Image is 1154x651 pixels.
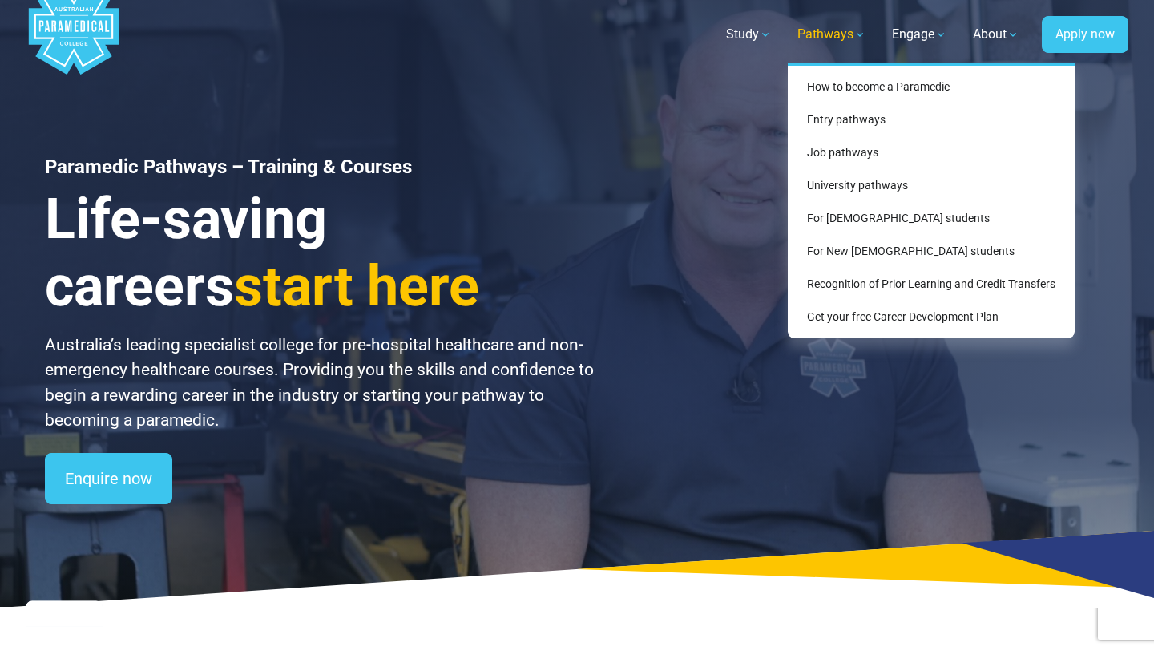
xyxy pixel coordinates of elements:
a: Get your free Career Development Plan [794,302,1068,332]
a: Job pathways [794,138,1068,168]
a: Pathways [788,12,876,57]
a: Study [716,12,781,57]
a: About [963,12,1029,57]
div: Pathways [788,63,1075,338]
a: For New [DEMOGRAPHIC_DATA] students [794,237,1068,266]
p: Australia’s leading specialist college for pre-hospital healthcare and non-emergency healthcare c... [45,333,596,434]
a: Recognition of Prior Learning and Credit Transfers [794,269,1068,299]
a: University pathways [794,171,1068,200]
h3: Life-saving careers [45,185,596,320]
a: Enquire now [45,453,172,504]
h1: Paramedic Pathways – Training & Courses [45,156,596,179]
a: Apply now [1042,16,1128,53]
span: start here [234,253,479,319]
a: Entry pathways [794,105,1068,135]
a: Engage [882,12,957,57]
a: For [DEMOGRAPHIC_DATA] students [794,204,1068,233]
a: How to become a Paramedic [794,72,1068,102]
